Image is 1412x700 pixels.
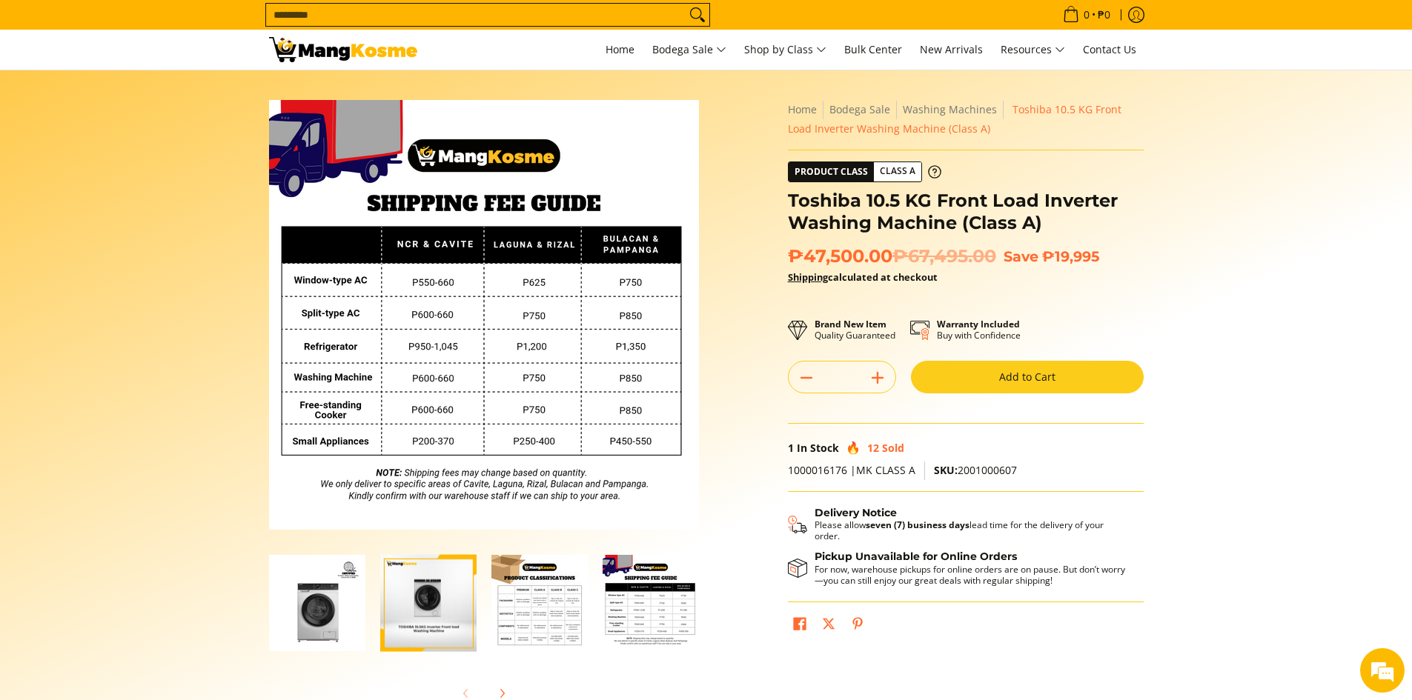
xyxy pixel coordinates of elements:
p: Please allow lead time for the delivery of your order. [815,519,1129,541]
span: Class A [874,162,921,181]
a: Shipping [788,270,828,284]
span: ₱0 [1096,10,1113,20]
img: Toshiba 10.5 KG Front Load Inverter Washing Machine (Class A)-4 [603,555,699,651]
span: ₱47,500.00 [788,245,996,267]
span: 1 [788,441,794,455]
span: Shop by Class [744,41,826,59]
span: In Stock [797,441,839,455]
a: Washing Machines [903,102,997,116]
div: Minimize live chat window [243,7,279,43]
img: Toshiba 10.5 KG Front Load Inverter Washing Machine (Class A) [269,100,699,530]
strong: calculated at checkout [788,270,938,284]
span: 0 [1081,10,1092,20]
nav: Main Menu [432,30,1144,70]
button: Shipping & Delivery [788,507,1129,542]
button: Subtract [789,366,824,390]
span: ₱19,995 [1042,247,1099,265]
a: Home [788,102,817,116]
span: We're online! [86,187,205,336]
a: Share on Facebook [789,613,810,639]
strong: Pickup Unavailable for Online Orders [815,550,1017,563]
strong: seven (7) business days [866,519,969,531]
span: Sold [882,441,904,455]
button: Add [860,366,895,390]
span: Bodega Sale [652,41,726,59]
a: Resources [993,30,1073,70]
span: 2001000607 [934,463,1017,477]
span: Save [1004,247,1038,265]
img: Toshiba 10.5 KG Front Load Inverter Washing Machine (Class A)-1 [269,555,365,651]
a: Shop by Class [737,30,834,70]
del: ₱67,495.00 [892,245,996,267]
span: Home [606,42,634,56]
strong: Delivery Notice [815,506,897,519]
span: Product Class [789,162,874,181]
span: Contact Us [1083,42,1136,56]
strong: Warranty Included [937,318,1020,330]
a: Bodega Sale [645,30,734,70]
img: toshiba-10.5-kilogram-front-load-inverter-automatic-washing-machine-front-view [380,546,477,661]
a: Pin on Pinterest [847,613,868,639]
span: Bulk Center [844,42,902,56]
span: 12 [867,441,879,455]
p: For now, warehouse pickups for online orders are on pause. But don’t worry—you can still enjoy ou... [815,564,1129,586]
h1: Toshiba 10.5 KG Front Load Inverter Washing Machine (Class A) [788,190,1144,234]
strong: Brand New Item [815,318,886,330]
p: Buy with Confidence [937,319,1021,341]
a: Product Class Class A [788,161,941,182]
a: Contact Us [1075,30,1144,70]
a: Post on X [818,613,839,639]
span: Toshiba 10.5 KG Front Load Inverter Washing Machine (Class A) [788,102,1121,136]
span: • [1058,7,1115,23]
img: Toshiba Automatic Front Load Washing Machine (Class A) l Mang Kosme [269,37,417,62]
span: 1000016176 |MK CLASS A [788,463,915,477]
nav: Breadcrumbs [788,100,1144,139]
img: Toshiba 10.5 KG Front Load Inverter Washing Machine (Class A)-3 [491,555,588,651]
a: Bulk Center [837,30,909,70]
a: New Arrivals [912,30,990,70]
textarea: Type your message and hit 'Enter' [7,404,282,456]
p: Quality Guaranteed [815,319,895,341]
button: Add to Cart [911,361,1144,393]
div: Chat with us now [77,83,249,102]
a: Home [598,30,642,70]
a: Bodega Sale [829,102,890,116]
span: Resources [1001,41,1065,59]
span: New Arrivals [920,42,983,56]
span: SKU: [934,463,958,477]
button: Search [686,4,709,26]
